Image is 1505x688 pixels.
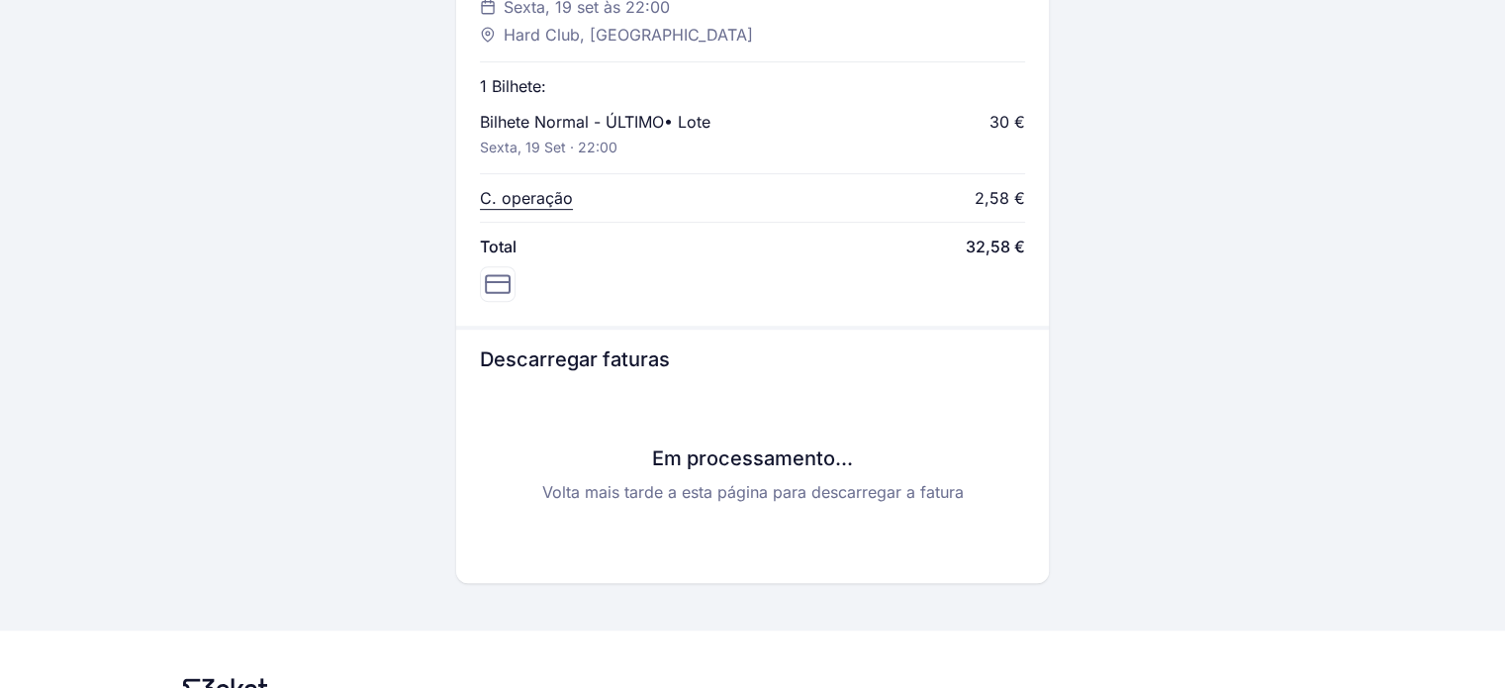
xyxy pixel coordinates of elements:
div: 30 € [989,110,1025,134]
span: 32,58 € [966,235,1025,258]
p: Volta mais tarde a esta página para descarregar a fatura [480,480,1025,504]
p: Sexta, 19 set · 22:00 [480,138,617,157]
span: Total [480,235,517,258]
h3: Em processamento... [480,444,1025,472]
span: Hard Club, [GEOGRAPHIC_DATA] [504,23,753,47]
p: 1 Bilhete: [480,74,546,98]
p: C. operação [480,186,573,210]
p: Bilhete Normal - ÚLTIMO• Lote [480,110,710,134]
div: 2,58 € [975,186,1025,210]
h3: Descarregar faturas [480,345,1025,373]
